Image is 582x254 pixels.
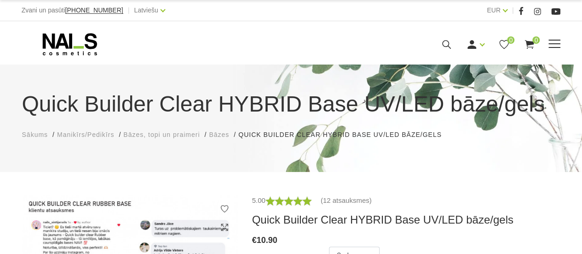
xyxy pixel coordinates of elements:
div: Zvani un pasūti [22,5,123,16]
span: Manikīrs/Pedikīrs [57,131,114,138]
a: [PHONE_NUMBER] [65,7,123,14]
a: 0 [498,39,510,50]
a: Bāzes [209,130,229,140]
span: 0 [532,36,540,44]
a: Latviešu [134,5,158,16]
span: Bāzes [209,131,229,138]
h1: Quick Builder Clear HYBRID Base UV/LED bāze/gels [22,88,560,121]
span: | [128,5,130,16]
li: Quick Builder Clear HYBRID Base UV/LED bāze/gels [238,130,451,140]
a: Sākums [22,130,48,140]
span: 10.90 [257,236,277,245]
span: € [252,236,257,245]
span: Bāzes, topi un praimeri [123,131,200,138]
a: 0 [524,39,535,50]
a: (12 atsauksmes) [321,195,372,206]
span: Sākums [22,131,48,138]
a: Manikīrs/Pedikīrs [57,130,114,140]
span: 5.00 [252,196,265,204]
a: EUR [487,5,501,16]
a: Bāzes, topi un praimeri [123,130,200,140]
h3: Quick Builder Clear HYBRID Base UV/LED bāze/gels [252,213,560,227]
span: [PHONE_NUMBER] [65,6,123,14]
span: 0 [507,36,514,44]
span: | [512,5,514,16]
